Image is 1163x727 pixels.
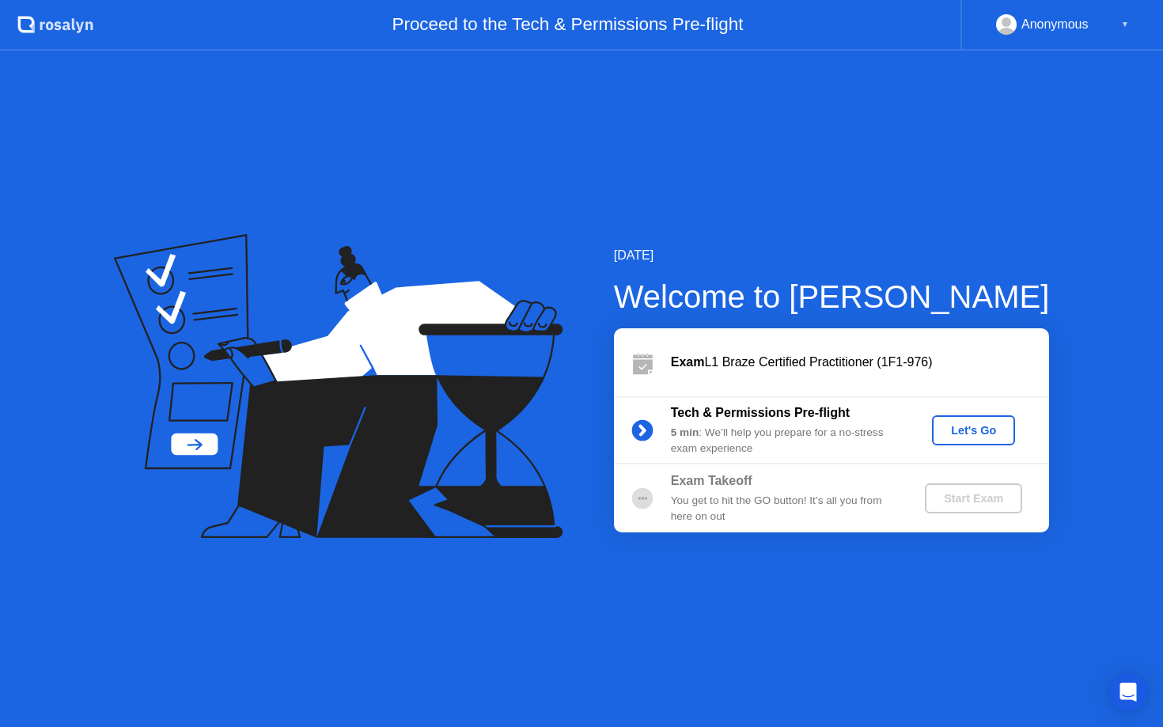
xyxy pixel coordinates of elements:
[1021,14,1089,35] div: Anonymous
[932,415,1015,445] button: Let's Go
[614,246,1050,265] div: [DATE]
[1109,673,1147,711] div: Open Intercom Messenger
[1121,14,1129,35] div: ▼
[671,355,705,369] b: Exam
[671,474,752,487] b: Exam Takeoff
[671,425,899,457] div: : We’ll help you prepare for a no-stress exam experience
[671,406,850,419] b: Tech & Permissions Pre-flight
[938,424,1009,437] div: Let's Go
[931,492,1016,505] div: Start Exam
[671,493,899,525] div: You get to hit the GO button! It’s all you from here on out
[614,273,1050,320] div: Welcome to [PERSON_NAME]
[671,426,699,438] b: 5 min
[925,483,1022,513] button: Start Exam
[671,353,1049,372] div: L1 Braze Certified Practitioner (1F1-976)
